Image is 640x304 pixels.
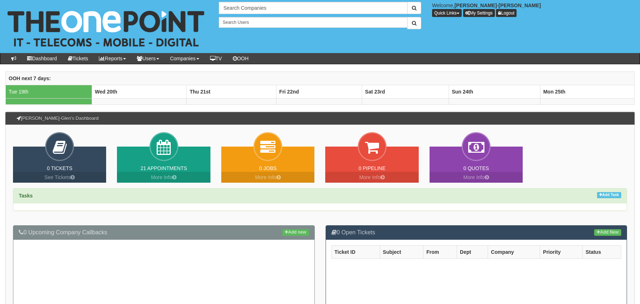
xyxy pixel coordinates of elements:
[540,85,634,98] th: Mon 25th
[380,245,423,259] th: Subject
[430,172,523,183] a: More Info
[259,165,277,171] a: 0 Jobs
[131,53,165,64] a: Users
[449,85,540,98] th: Sun 24th
[47,165,73,171] a: 0 Tickets
[205,53,227,64] a: TV
[540,245,583,259] th: Priority
[454,3,541,8] b: [PERSON_NAME]-[PERSON_NAME]
[358,165,386,171] a: 0 Pipeline
[282,229,309,236] a: Add new
[463,9,495,17] a: My Settings
[13,172,106,183] a: See Tickets
[19,193,33,199] strong: Tasks
[165,53,205,64] a: Companies
[13,112,102,125] h3: [PERSON_NAME]-Glen's Dashboard
[140,165,187,171] a: 21 Appointments
[219,17,408,28] input: Search Users
[19,229,309,236] h3: 0 Upcoming Company Callbacks
[219,2,408,14] input: Search Companies
[325,172,418,183] a: More Info
[594,229,621,236] a: Add New
[22,53,62,64] a: Dashboard
[227,53,254,64] a: OOH
[62,53,94,64] a: Tickets
[93,53,131,64] a: Reports
[362,85,449,98] th: Sat 23rd
[331,245,380,259] th: Ticket ID
[92,85,187,98] th: Wed 20th
[331,229,622,236] h3: 0 Open Tickets
[427,2,640,17] div: Welcome,
[423,245,457,259] th: From
[496,9,517,17] a: Logout
[463,165,489,171] a: 0 Quotes
[597,192,621,198] a: Add Task
[6,85,92,98] td: Tue 19th
[276,85,362,98] th: Fri 22nd
[6,71,635,85] th: OOH next 7 days:
[187,85,276,98] th: Thu 21st
[583,245,621,259] th: Status
[221,172,314,183] a: More Info
[117,172,210,183] a: More Info
[488,245,540,259] th: Company
[432,9,462,17] button: Quick Links
[457,245,488,259] th: Dept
